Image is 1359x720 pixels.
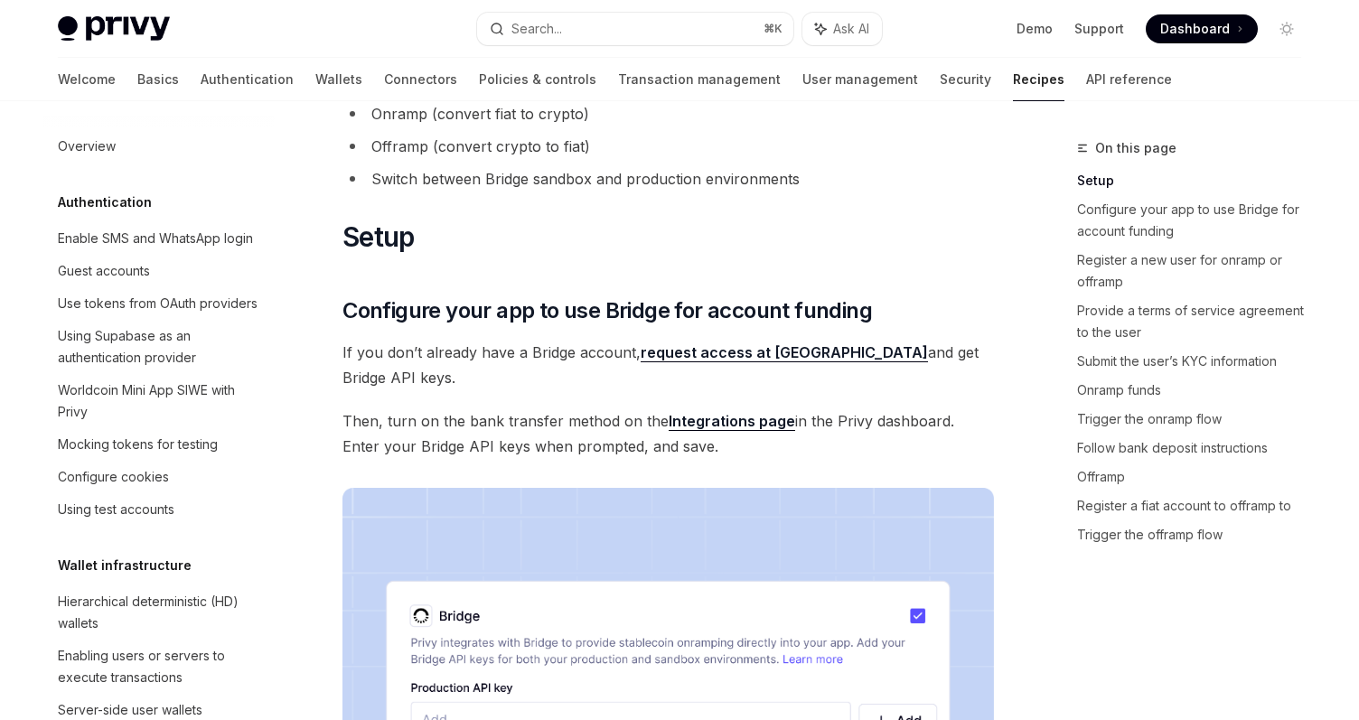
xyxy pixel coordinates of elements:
[1017,20,1053,38] a: Demo
[58,499,174,520] div: Using test accounts
[342,134,994,159] li: Offramp (convert crypto to fiat)
[342,408,994,459] span: Then, turn on the bank transfer method on the in the Privy dashboard. Enter your Bridge API keys ...
[58,260,150,282] div: Guest accounts
[1095,137,1176,159] span: On this page
[1086,58,1172,101] a: API reference
[1077,246,1316,296] a: Register a new user for onramp or offramp
[940,58,991,101] a: Security
[802,58,918,101] a: User management
[58,434,218,455] div: Mocking tokens for testing
[58,293,258,314] div: Use tokens from OAuth providers
[43,320,275,374] a: Using Supabase as an authentication provider
[342,340,994,390] span: If you don’t already have a Bridge account, and get Bridge API keys.
[43,287,275,320] a: Use tokens from OAuth providers
[201,58,294,101] a: Authentication
[1077,405,1316,434] a: Trigger the onramp flow
[43,222,275,255] a: Enable SMS and WhatsApp login
[137,58,179,101] a: Basics
[1146,14,1258,43] a: Dashboard
[1077,434,1316,463] a: Follow bank deposit instructions
[342,101,994,126] li: Onramp (convert fiat to crypto)
[833,20,869,38] span: Ask AI
[58,136,116,157] div: Overview
[641,343,928,362] a: request access at [GEOGRAPHIC_DATA]
[1272,14,1301,43] button: Toggle dark mode
[58,16,170,42] img: light logo
[618,58,781,101] a: Transaction management
[1077,296,1316,347] a: Provide a terms of service agreement to the user
[1077,195,1316,246] a: Configure your app to use Bridge for account funding
[1077,520,1316,549] a: Trigger the offramp flow
[43,461,275,493] a: Configure cookies
[802,13,882,45] button: Ask AI
[1077,347,1316,376] a: Submit the user’s KYC information
[764,22,783,36] span: ⌘ K
[43,428,275,461] a: Mocking tokens for testing
[1077,166,1316,195] a: Setup
[1074,20,1124,38] a: Support
[58,555,192,576] h5: Wallet infrastructure
[342,166,994,192] li: Switch between Bridge sandbox and production environments
[43,640,275,694] a: Enabling users or servers to execute transactions
[342,220,414,253] span: Setup
[58,192,152,213] h5: Authentication
[58,325,264,369] div: Using Supabase as an authentication provider
[1077,463,1316,491] a: Offramp
[1077,491,1316,520] a: Register a fiat account to offramp to
[1077,376,1316,405] a: Onramp funds
[479,58,596,101] a: Policies & controls
[58,379,264,423] div: Worldcoin Mini App SIWE with Privy
[58,228,253,249] div: Enable SMS and WhatsApp login
[43,374,275,428] a: Worldcoin Mini App SIWE with Privy
[43,493,275,526] a: Using test accounts
[669,412,795,431] a: Integrations page
[1013,58,1064,101] a: Recipes
[43,585,275,640] a: Hierarchical deterministic (HD) wallets
[58,591,264,634] div: Hierarchical deterministic (HD) wallets
[477,13,793,45] button: Search...⌘K
[58,466,169,488] div: Configure cookies
[43,255,275,287] a: Guest accounts
[511,18,562,40] div: Search...
[58,645,264,688] div: Enabling users or servers to execute transactions
[315,58,362,101] a: Wallets
[43,130,275,163] a: Overview
[1160,20,1230,38] span: Dashboard
[384,58,457,101] a: Connectors
[58,58,116,101] a: Welcome
[342,296,872,325] span: Configure your app to use Bridge for account funding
